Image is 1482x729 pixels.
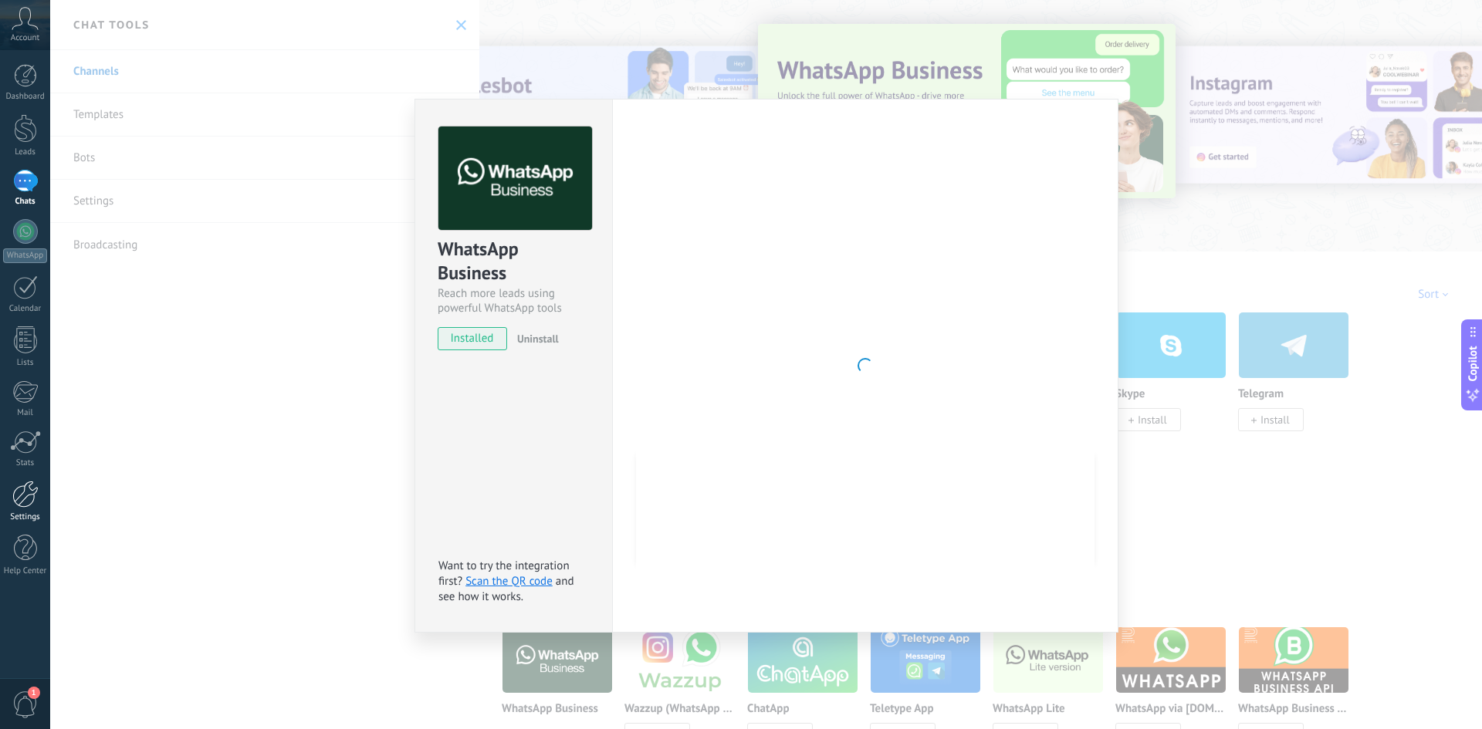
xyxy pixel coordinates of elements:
div: Mail [3,408,48,418]
span: Account [11,33,39,43]
img: logo_main.png [438,127,592,231]
span: and see how it works. [438,574,574,604]
div: Dashboard [3,92,48,102]
div: Settings [3,512,48,522]
div: Calendar [3,304,48,314]
span: Copilot [1465,346,1480,381]
button: Uninstall [511,327,559,350]
span: Uninstall [517,332,559,346]
div: Reach more leads using powerful WhatsApp tools [438,286,590,316]
div: WhatsApp [3,248,47,263]
div: Lists [3,358,48,368]
span: installed [438,327,506,350]
span: 1 [28,687,40,699]
div: WhatsApp Business [438,237,590,286]
div: Leads [3,147,48,157]
div: Stats [3,458,48,468]
div: Help Center [3,566,48,576]
a: Scan the QR code [465,574,553,589]
span: Want to try the integration first? [438,559,570,589]
div: Chats [3,197,48,207]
